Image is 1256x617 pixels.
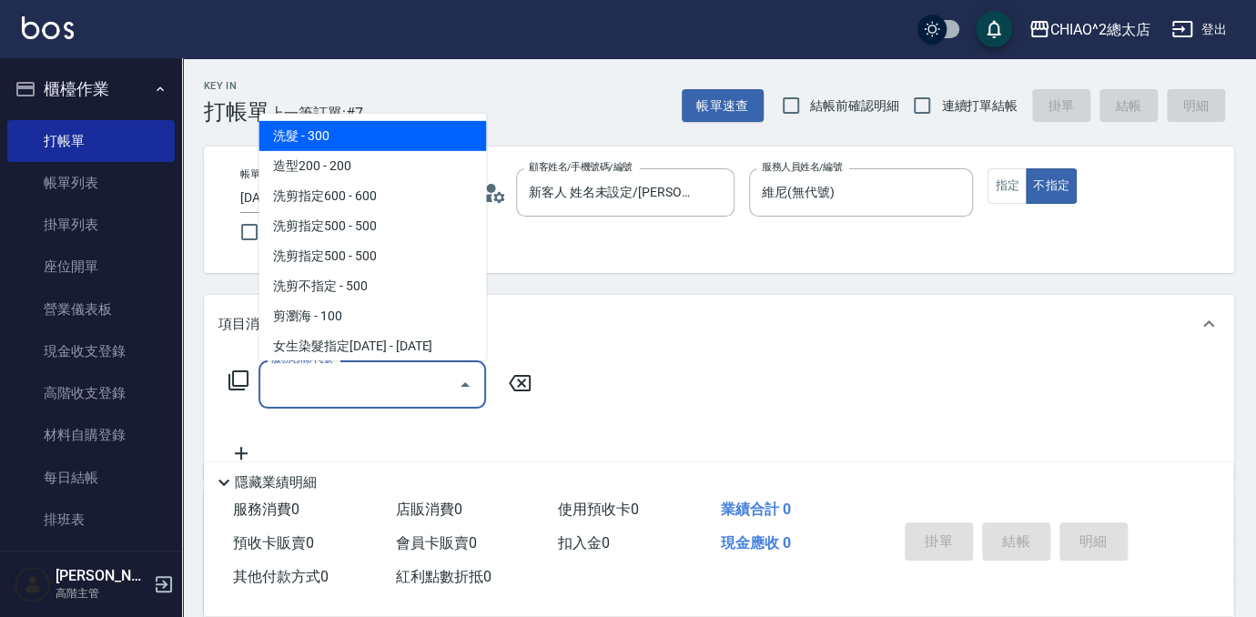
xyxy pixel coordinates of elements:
div: CHIAO^2總太店 [1050,18,1150,41]
a: 現金收支登錄 [7,330,175,372]
span: 洗剪指定600 - 600 [258,181,486,211]
span: 其他付款方式 0 [233,568,329,585]
a: 營業儀表板 [7,288,175,330]
span: 店販消費 0 [396,501,462,518]
label: 顧客姓名/手機號碼/編號 [529,160,633,174]
a: 每日結帳 [7,457,175,499]
span: 剪瀏海 - 100 [258,301,486,331]
a: 現場電腦打卡 [7,541,175,582]
button: 登出 [1164,13,1234,46]
a: 座位開單 [7,246,175,288]
span: 服務消費 0 [233,501,299,518]
span: 上一筆訂單:#7 [269,102,363,125]
button: 指定 [988,168,1027,204]
a: 掛單列表 [7,204,175,246]
a: 帳單列表 [7,162,175,204]
h3: 打帳單 [204,99,269,125]
button: Close [451,370,480,400]
span: 現金應收 0 [721,534,791,551]
button: 櫃檯作業 [7,66,175,113]
span: 洗剪不指定 - 500 [258,271,486,301]
div: 項目消費 [204,295,1234,353]
button: 不指定 [1026,168,1077,204]
span: 連續打單結帳 [941,96,1018,116]
p: 項目消費 [218,315,273,334]
a: 材料自購登錄 [7,414,175,456]
span: 洗剪指定500 - 500 [258,211,486,241]
span: 洗剪指定500 - 500 [258,241,486,271]
a: 排班表 [7,499,175,541]
label: 服務人員姓名/編號 [762,160,842,174]
span: 預收卡販賣 0 [233,534,314,551]
img: Person [15,566,51,602]
label: 帳單日期 [240,167,279,181]
span: 業績合計 0 [721,501,791,518]
span: 洗髮 - 300 [258,121,486,151]
img: Logo [22,16,74,39]
span: 使用預收卡 0 [558,501,639,518]
span: 紅利點數折抵 0 [396,568,491,585]
a: 打帳單 [7,120,175,162]
h5: [PERSON_NAME] [56,567,148,585]
span: 結帳前確認明細 [810,96,899,116]
span: 女生染髮指定[DATE] - [DATE] [258,331,486,361]
span: 會員卡販賣 0 [396,534,477,551]
button: CHIAO^2總太店 [1021,11,1158,48]
button: save [976,11,1012,47]
h2: Key In [204,80,269,92]
button: 帳單速查 [682,89,764,123]
span: 造型200 - 200 [258,151,486,181]
input: YYYY/MM/DD hh:mm [240,183,425,213]
a: 高階收支登錄 [7,372,175,414]
p: 高階主管 [56,585,148,602]
p: 隱藏業績明細 [235,473,317,492]
span: 扣入金 0 [558,534,610,551]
